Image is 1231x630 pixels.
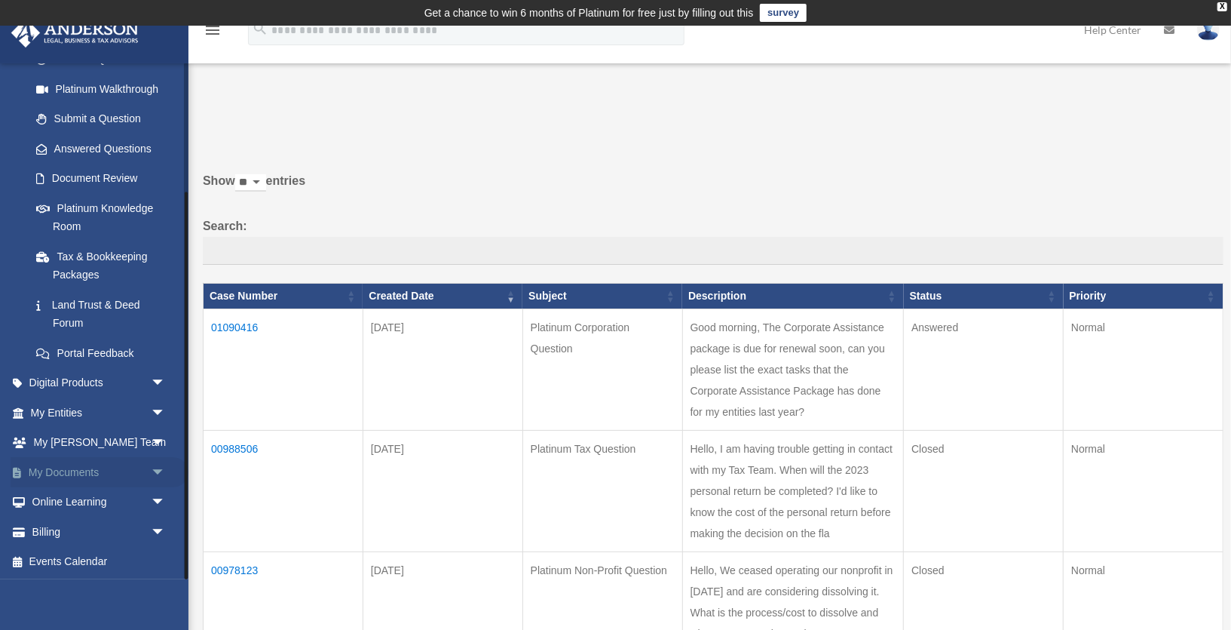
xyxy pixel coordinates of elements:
th: Case Number: activate to sort column ascending [204,284,363,309]
th: Description: activate to sort column ascending [682,284,904,309]
td: Good morning, The Corporate Assistance package is due for renewal soon, can you please list the e... [682,309,904,431]
img: User Pic [1197,19,1220,41]
span: arrow_drop_down [151,487,181,518]
td: Normal [1064,309,1223,431]
a: Platinum Knowledge Room [21,193,181,241]
th: Created Date: activate to sort column ascending [363,284,522,309]
td: 01090416 [204,309,363,431]
a: Billingarrow_drop_down [11,517,188,547]
td: Platinum Tax Question [522,431,682,552]
label: Show entries [203,171,1223,207]
a: Tax & Bookkeeping Packages [21,241,181,290]
div: Get a chance to win 6 months of Platinum for free just by filling out this [424,4,754,22]
td: [DATE] [363,431,522,552]
a: Digital Productsarrow_drop_down [11,368,188,398]
a: My [PERSON_NAME] Teamarrow_drop_down [11,428,188,458]
a: Platinum Walkthrough [21,74,181,104]
span: arrow_drop_down [151,428,181,459]
td: Normal [1064,431,1223,552]
select: Showentries [235,174,266,192]
span: arrow_drop_down [151,457,181,488]
span: arrow_drop_down [151,368,181,399]
img: Anderson Advisors Platinum Portal [7,18,143,48]
i: search [252,20,268,37]
a: Events Calendar [11,547,188,577]
a: Online Learningarrow_drop_down [11,487,188,518]
th: Status: activate to sort column ascending [904,284,1064,309]
a: Land Trust & Deed Forum [21,290,181,338]
td: Closed [904,431,1064,552]
td: [DATE] [363,309,522,431]
th: Subject: activate to sort column ascending [522,284,682,309]
i: menu [204,21,222,39]
td: Platinum Corporation Question [522,309,682,431]
a: Submit a Question [21,104,181,134]
td: Hello, I am having trouble getting in contact with my Tax Team. When will the 2023 personal retur... [682,431,904,552]
a: Answered Questions [21,134,173,164]
label: Search: [203,216,1223,266]
a: My Entitiesarrow_drop_down [11,398,188,428]
span: arrow_drop_down [151,398,181,429]
a: Document Review [21,164,181,194]
td: Answered [904,309,1064,431]
div: close [1217,2,1227,11]
span: arrow_drop_down [151,517,181,548]
a: My Documentsarrow_drop_down [11,457,188,487]
a: Portal Feedback [21,338,181,368]
input: Search: [203,237,1223,266]
a: survey [760,4,807,22]
a: menu [204,26,222,39]
th: Priority: activate to sort column ascending [1064,284,1223,309]
td: 00988506 [204,431,363,552]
